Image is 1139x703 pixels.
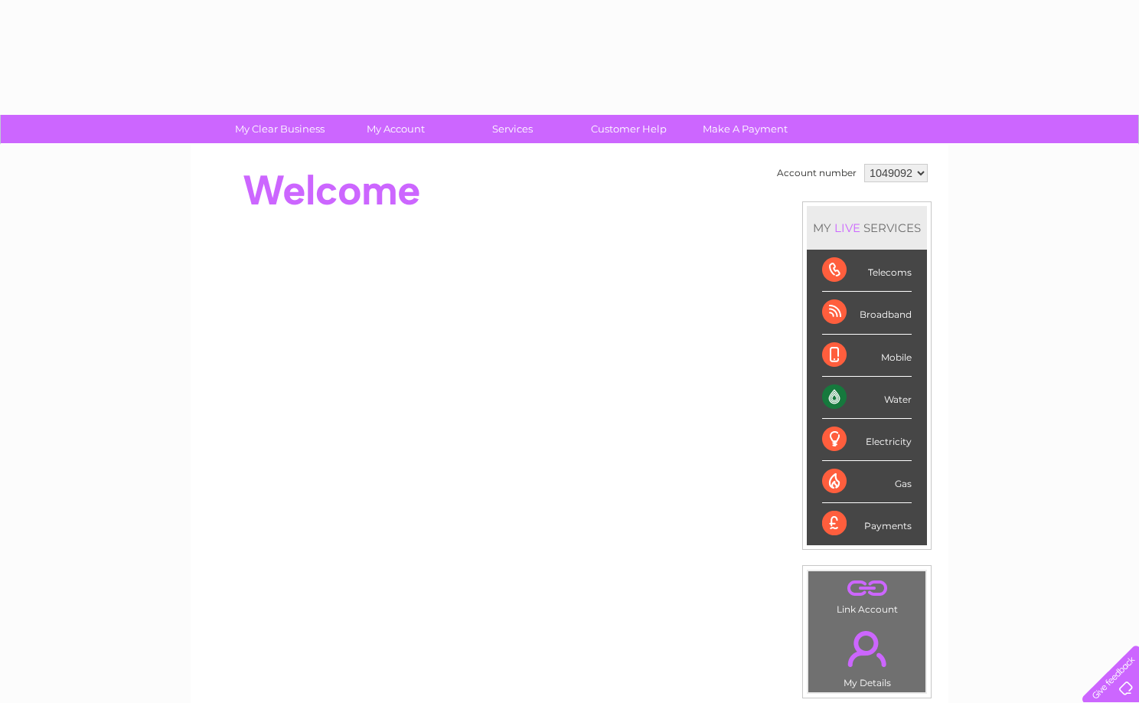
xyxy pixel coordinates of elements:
a: My Clear Business [217,115,343,143]
td: Account number [773,160,860,186]
td: Link Account [808,571,926,619]
div: LIVE [831,221,863,235]
td: My Details [808,618,926,693]
div: Broadband [822,292,912,334]
a: . [812,622,922,675]
div: MY SERVICES [807,206,927,250]
div: Telecoms [822,250,912,292]
div: Payments [822,503,912,544]
a: Customer Help [566,115,692,143]
div: Mobile [822,335,912,377]
div: Gas [822,461,912,503]
div: Water [822,377,912,419]
a: My Account [333,115,459,143]
a: . [812,575,922,602]
a: Make A Payment [682,115,808,143]
div: Electricity [822,419,912,461]
a: Services [449,115,576,143]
